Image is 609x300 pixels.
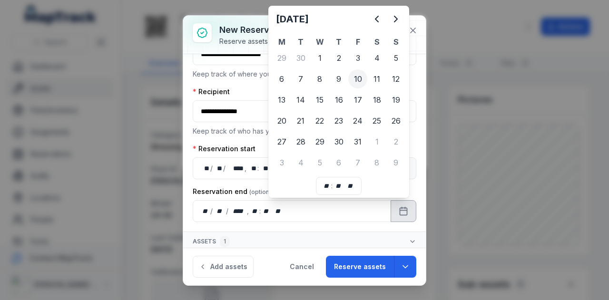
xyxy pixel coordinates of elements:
div: Thursday 6 November 2025 [329,153,348,172]
div: Tuesday 7 October 2025 [291,69,310,88]
div: 7 [291,69,310,88]
input: :r1e:-form-item-label [193,100,416,122]
div: minute, [262,206,271,216]
div: Wednesday 1 October 2025 [310,48,329,68]
div: 2 [386,132,405,151]
div: 9 [386,153,405,172]
div: minute, [334,181,343,191]
div: 4 [291,153,310,172]
div: Sunday 12 October 2025 [386,69,405,88]
div: 2 [329,48,348,68]
div: 13 [272,90,291,109]
div: : [257,164,260,173]
div: Tuesday 4 November 2025 [291,153,310,172]
div: / [210,206,214,216]
div: Saturday 1 November 2025 [367,132,386,151]
h2: [DATE] [276,12,367,26]
div: 18 [367,90,386,109]
div: Monday 29 September 2025 [272,48,291,68]
div: 17 [348,90,367,109]
div: Monday 6 October 2025 [272,69,291,88]
div: 9 [329,69,348,88]
div: 3 [272,153,291,172]
div: 19 [386,90,405,109]
div: 10 [348,69,367,88]
p: Keep track of who has your assets. [193,126,416,136]
div: Friday 3 October 2025 [348,48,367,68]
div: month, [214,206,226,216]
div: 29 [272,48,291,68]
div: Friday 17 October 2025 [348,90,367,109]
div: day, [201,164,210,173]
div: Wednesday 29 October 2025 [310,132,329,151]
div: 24 [348,111,367,130]
div: 20 [272,111,291,130]
div: Sunday 2 November 2025 [386,132,405,151]
div: Thursday 23 October 2025 [329,111,348,130]
div: Thursday 30 October 2025 [329,132,348,151]
div: Tuesday 14 October 2025 [291,90,310,109]
div: hour, [250,206,259,216]
div: Tuesday 21 October 2025 [291,111,310,130]
div: Friday 31 October 2025 [348,132,367,151]
div: / [210,164,214,173]
div: Monday 20 October 2025 [272,111,291,130]
div: Friday 7 November 2025 [348,153,367,172]
div: : [331,181,334,191]
th: S [367,36,386,48]
div: , [245,164,247,173]
th: T [291,36,310,48]
div: 6 [329,153,348,172]
div: Sunday 9 November 2025 [386,153,405,172]
div: 12 [386,69,405,88]
label: Recipient [193,87,230,97]
div: Reserve assets for a person or location. [219,37,345,46]
div: 1 [220,236,230,247]
button: Previous [367,10,386,29]
div: Friday 10 October 2025 [348,69,367,88]
div: Thursday 16 October 2025 [329,90,348,109]
div: 22 [310,111,329,130]
div: hour, [247,164,257,173]
div: 28 [291,132,310,151]
div: Wednesday 8 October 2025 [310,69,329,88]
div: 5 [386,48,405,68]
div: year, [226,164,245,173]
div: Sunday 5 October 2025 [386,48,405,68]
div: 21 [291,111,310,130]
th: S [386,36,405,48]
button: Next [386,10,405,29]
div: 3 [348,48,367,68]
div: 4 [367,48,386,68]
div: 1 [367,132,386,151]
button: Calendar [391,200,416,222]
div: Wednesday 22 October 2025 [310,111,329,130]
div: am/pm, [345,181,355,191]
div: Wednesday 5 November 2025 [310,153,329,172]
div: Monday 13 October 2025 [272,90,291,109]
div: 29 [310,132,329,151]
div: / [223,164,226,173]
div: hour, [322,181,332,191]
button: Add assets [193,256,254,278]
div: Calendar [272,10,405,195]
div: Saturday 11 October 2025 [367,69,386,88]
p: Keep track of where your assets are located. [193,69,416,79]
div: month, [214,164,223,173]
div: Thursday 2 October 2025 [329,48,348,68]
label: Reservation end [193,187,276,196]
div: : [259,206,262,216]
div: 8 [367,153,386,172]
h3: New reservation [219,23,345,37]
label: Reservation start [193,144,255,154]
button: Reserve assets [326,256,394,278]
div: Monday 27 October 2025 [272,132,291,151]
div: 23 [329,111,348,130]
div: 15 [310,90,329,109]
button: Cancel [282,256,322,278]
div: Saturday 8 November 2025 [367,153,386,172]
div: 6 [272,69,291,88]
div: Wednesday 15 October 2025 [310,90,329,109]
th: M [272,36,291,48]
div: 30 [291,48,310,68]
